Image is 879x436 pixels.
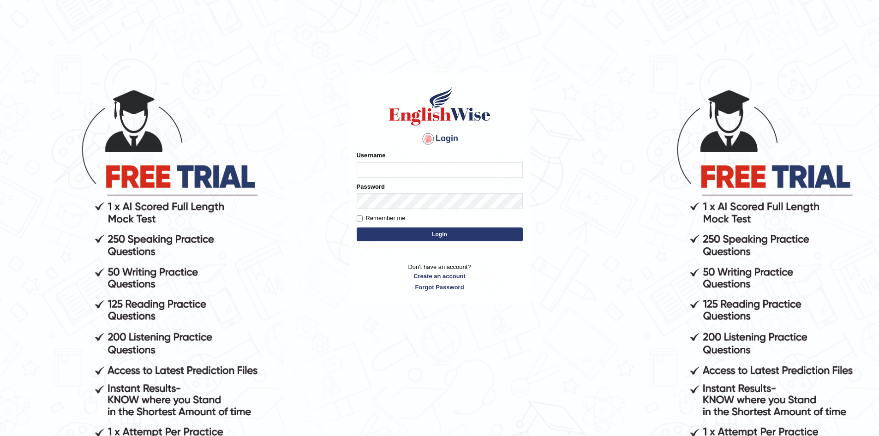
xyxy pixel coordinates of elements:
p: Don't have an account? [357,263,523,291]
label: Password [357,182,385,191]
a: Forgot Password [357,283,523,292]
label: Username [357,151,386,160]
button: Login [357,227,523,241]
img: Logo of English Wise sign in for intelligent practice with AI [387,85,492,127]
label: Remember me [357,214,406,223]
input: Remember me [357,215,363,221]
h4: Login [357,131,523,146]
a: Create an account [357,272,523,281]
